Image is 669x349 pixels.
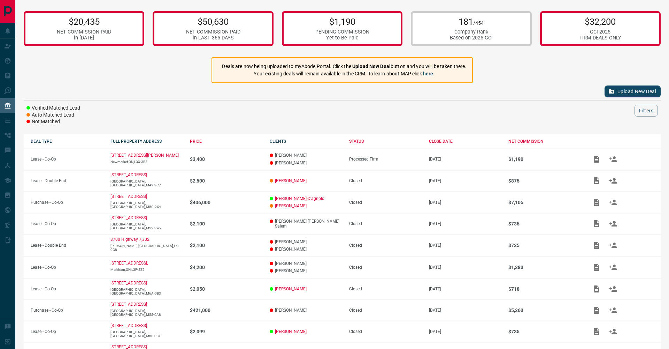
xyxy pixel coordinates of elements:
div: Closed [349,308,422,313]
p: $2,100 [190,221,263,227]
span: Match Clients [605,286,622,291]
p: Deals are now being uploaded to myAbode Portal. Click the button and you will be taken there. [222,63,466,70]
span: Match Clients [605,156,622,161]
p: $4,200 [190,265,263,270]
p: [PERSON_NAME] [270,268,343,273]
p: [PERSON_NAME] [PERSON_NAME] Salem [270,219,343,229]
p: [GEOGRAPHIC_DATA],[GEOGRAPHIC_DATA],M6A-0B3 [110,288,183,295]
p: Lease - Co-Op [31,329,103,334]
div: in [DATE] [57,35,111,41]
p: Lease - Co-Op [31,157,103,162]
p: [GEOGRAPHIC_DATA],[GEOGRAPHIC_DATA],M6B-0B1 [110,330,183,338]
div: in LAST 365 DAYS [186,35,240,41]
p: 3700 Highway 7,302 [110,237,149,242]
div: PRICE [190,139,263,144]
button: Upload New Deal [605,86,661,97]
div: Closed [349,178,422,183]
a: [PERSON_NAME] [275,178,307,183]
button: Filters [635,105,658,117]
p: Lease - Co-Op [31,287,103,291]
p: Your existing deals will remain available in the CRM. To learn about MAP click . [222,70,466,77]
div: PENDING COMMISSION [315,29,369,35]
p: [DATE] [429,221,502,226]
a: [PERSON_NAME] [275,203,307,208]
a: here [423,71,433,76]
span: Match Clients [605,265,622,269]
span: Match Clients [605,221,622,226]
span: Match Clients [605,200,622,205]
li: Auto Matched Lead [26,112,80,119]
a: [STREET_ADDRESS], [110,261,148,266]
p: [GEOGRAPHIC_DATA],[GEOGRAPHIC_DATA],M4Y-3C7 [110,179,183,187]
span: Match Clients [605,307,622,312]
p: [PERSON_NAME] [270,247,343,252]
p: [DATE] [429,308,502,313]
p: Markham,ON,L3P-2Z5 [110,268,183,272]
p: $2,100 [190,243,263,248]
div: Yet to Be Paid [315,35,369,41]
a: [STREET_ADDRESS] [110,172,147,177]
p: [STREET_ADDRESS] [110,215,147,220]
a: [PERSON_NAME] [275,329,307,334]
p: $7,105 [508,200,581,205]
p: $421,000 [190,307,263,313]
p: Lease - Co-Op [31,265,103,270]
p: [PERSON_NAME],[GEOGRAPHIC_DATA],L4L-0G8 [110,244,183,252]
p: $20,435 [57,16,111,27]
span: Add / View Documents [588,200,605,205]
p: Purchase - Co-Op [31,308,103,313]
p: [DATE] [429,329,502,334]
p: $735 [508,221,581,227]
span: /454 [473,20,484,26]
p: $2,099 [190,329,263,334]
p: $1,190 [508,156,581,162]
p: [DATE] [429,243,502,248]
span: Add / View Documents [588,243,605,247]
p: [GEOGRAPHIC_DATA],[GEOGRAPHIC_DATA],M5S-0A8 [110,309,183,317]
div: NET COMMISSION PAID [57,29,111,35]
p: $718 [508,286,581,292]
span: Add / View Documents [588,329,605,334]
div: NET COMMISSION PAID [186,29,240,35]
p: $1,190 [315,16,369,27]
li: Not Matched [26,118,80,125]
p: [STREET_ADDRESS] [110,323,147,328]
span: Match Clients [605,178,622,183]
strong: Upload New Deal [352,64,391,69]
p: [GEOGRAPHIC_DATA],[GEOGRAPHIC_DATA],M5V-3W9 [110,222,183,230]
p: $1,383 [508,265,581,270]
p: [PERSON_NAME] [270,239,343,244]
div: GCI 2025 [579,29,621,35]
span: Add / View Documents [588,265,605,269]
a: [STREET_ADDRESS] [110,302,147,307]
p: Lease - Co-Op [31,221,103,226]
div: CLOSE DATE [429,139,502,144]
div: Closed [349,200,422,205]
div: FIRM DEALS ONLY [579,35,621,41]
li: Verified Matched Lead [26,105,80,112]
p: Newmarket,ON,L3X-3B2 [110,160,183,164]
p: $875 [508,178,581,184]
div: Closed [349,265,422,270]
div: Closed [349,287,422,291]
p: $3,400 [190,156,263,162]
a: [STREET_ADDRESS] [110,281,147,285]
span: Add / View Documents [588,307,605,312]
div: Processed Firm [349,157,422,162]
div: NET COMMISSION [508,139,581,144]
p: [DATE] [429,287,502,291]
p: [STREET_ADDRESS][PERSON_NAME] [110,153,179,158]
span: Match Clients [605,243,622,247]
a: [STREET_ADDRESS] [110,194,147,199]
a: [PERSON_NAME]-D'agnolo [275,196,324,201]
div: Closed [349,243,422,248]
span: Add / View Documents [588,178,605,183]
p: [DATE] [429,265,502,270]
p: Purchase - Co-Op [31,200,103,205]
div: CLIENTS [270,139,343,144]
